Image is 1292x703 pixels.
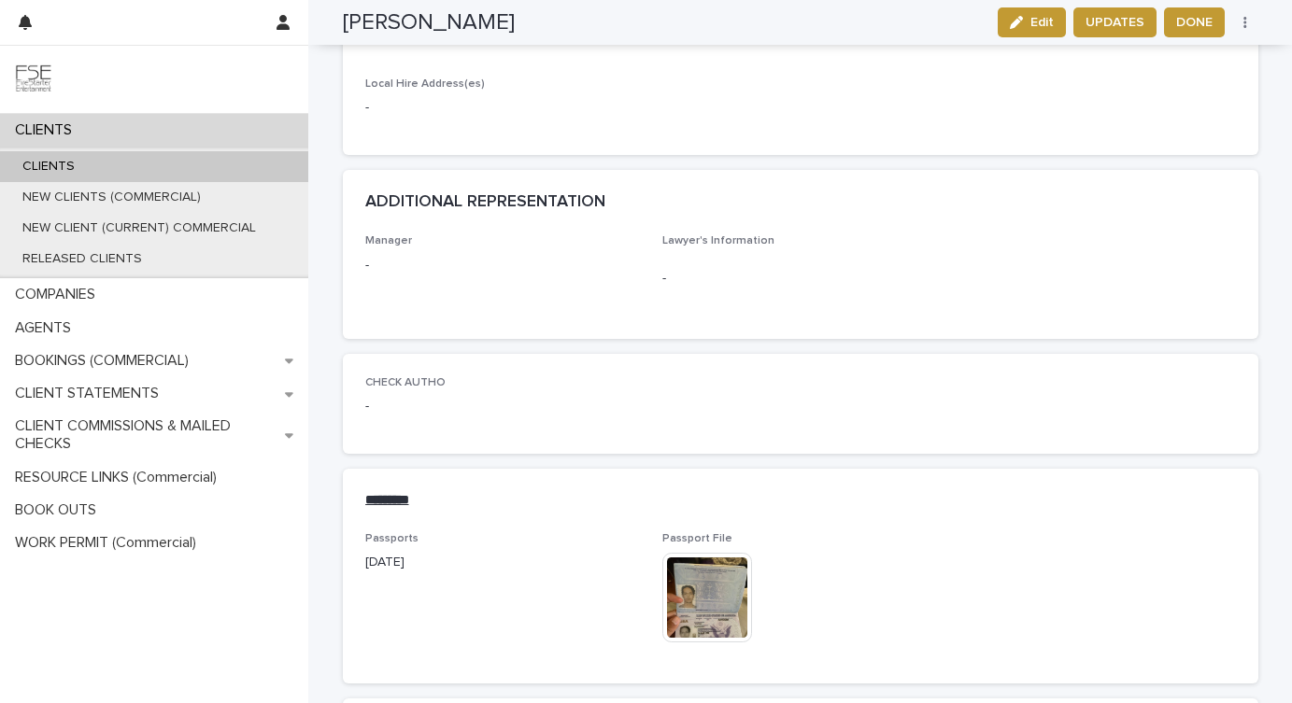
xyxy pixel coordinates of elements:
p: CLIENT STATEMENTS [7,385,174,402]
p: BOOK OUTS [7,501,111,519]
p: NEW CLIENTS (COMMERCIAL) [7,190,216,205]
p: RESOURCE LINKS (Commercial) [7,469,232,486]
p: WORK PERMIT (Commercial) [7,534,211,552]
span: Local Hire Address(es) [365,78,485,90]
span: DONE [1176,13,1213,32]
span: CHECK AUTHO [365,377,446,388]
p: COMPANIES [7,286,110,303]
span: Edit [1030,16,1054,29]
p: RELEASED CLIENTS [7,251,157,267]
span: Passport File [662,533,732,544]
p: - [365,397,641,416]
p: CLIENTS [7,159,90,175]
p: NEW CLIENT (CURRENT) COMMERCIAL [7,220,271,236]
img: 9JgRvJ3ETPGCJDhvPVA5 [15,61,52,98]
p: [DATE] [365,553,641,572]
span: UPDATES [1086,13,1144,32]
h2: ADDITIONAL REPRESENTATION [365,192,605,213]
span: Passports [365,533,419,544]
h2: [PERSON_NAME] [343,9,515,36]
p: - [365,256,641,275]
span: Lawyer's Information [662,235,774,246]
p: CLIENTS [7,121,87,139]
p: AGENTS [7,319,86,337]
p: CLIENT COMMISSIONS & MAILED CHECKS [7,417,285,453]
span: Manager [365,235,412,246]
button: UPDATES [1073,7,1157,37]
p: - [365,98,1236,118]
button: Edit [998,7,1066,37]
p: BOOKINGS (COMMERCIAL) [7,352,204,370]
button: DONE [1164,7,1225,37]
p: - [662,269,938,288]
